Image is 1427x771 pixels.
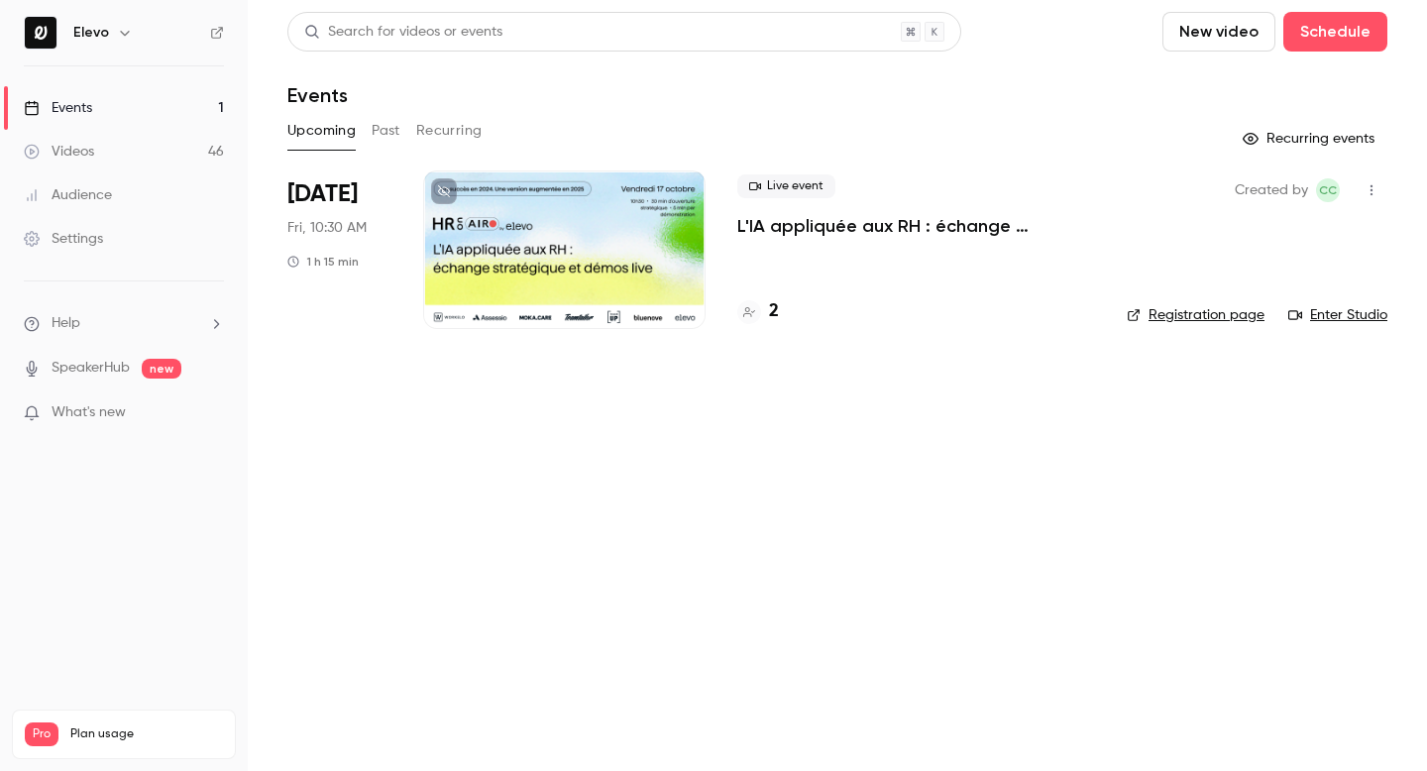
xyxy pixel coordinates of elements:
[24,313,224,334] li: help-dropdown-opener
[1234,123,1387,155] button: Recurring events
[287,83,348,107] h1: Events
[1316,178,1340,202] span: Clara Courtillier
[1288,305,1387,325] a: Enter Studio
[287,115,356,147] button: Upcoming
[200,404,224,422] iframe: Noticeable Trigger
[416,115,483,147] button: Recurring
[737,298,779,325] a: 2
[1162,12,1275,52] button: New video
[25,722,58,746] span: Pro
[287,218,367,238] span: Fri, 10:30 AM
[372,115,400,147] button: Past
[1319,178,1337,202] span: CC
[737,214,1095,238] a: L'IA appliquée aux RH : échange stratégique et démos live.
[1283,12,1387,52] button: Schedule
[1235,178,1308,202] span: Created by
[304,22,502,43] div: Search for videos or events
[142,359,181,379] span: new
[24,142,94,162] div: Videos
[52,402,126,423] span: What's new
[24,229,103,249] div: Settings
[287,254,359,270] div: 1 h 15 min
[70,726,223,742] span: Plan usage
[1127,305,1264,325] a: Registration page
[52,313,80,334] span: Help
[24,98,92,118] div: Events
[52,358,130,379] a: SpeakerHub
[287,170,391,329] div: Oct 17 Fri, 10:30 AM (Europe/Paris)
[25,17,56,49] img: Elevo
[769,298,779,325] h4: 2
[24,185,112,205] div: Audience
[73,23,109,43] h6: Elevo
[737,174,835,198] span: Live event
[287,178,358,210] span: [DATE]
